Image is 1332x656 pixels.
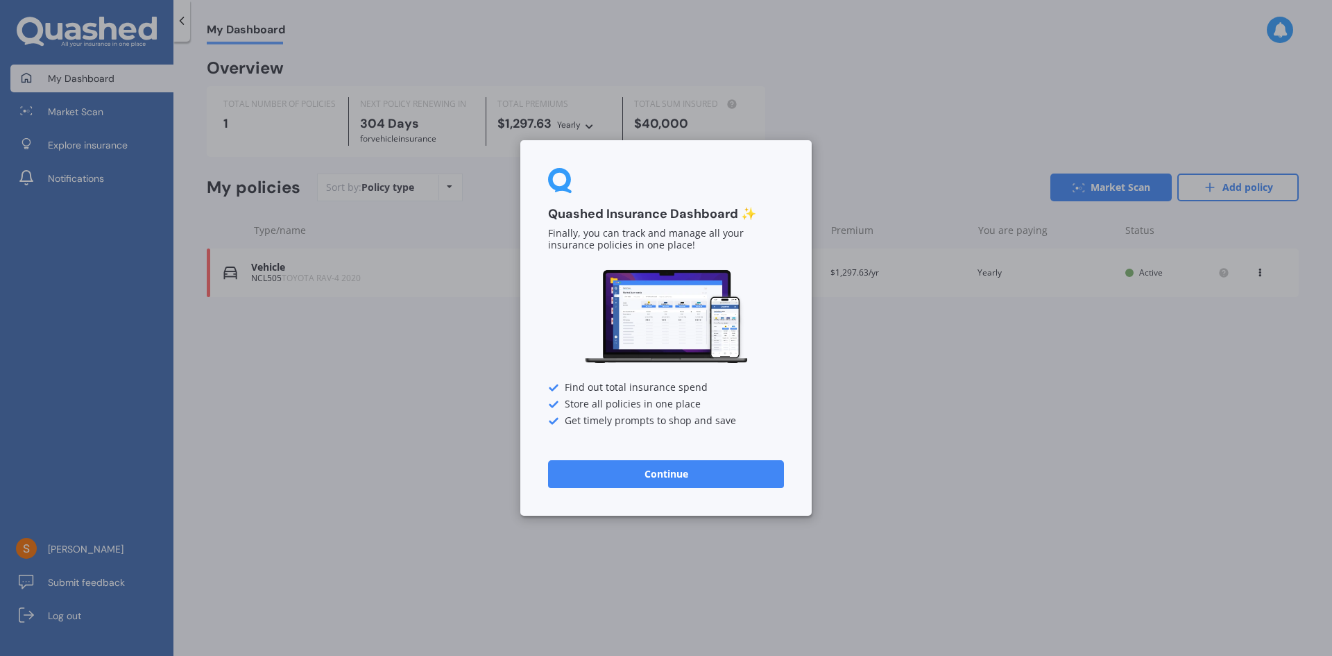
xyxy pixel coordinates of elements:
[548,460,784,488] button: Continue
[583,268,749,366] img: Dashboard
[548,228,784,252] p: Finally, you can track and manage all your insurance policies in one place!
[548,206,784,222] h3: Quashed Insurance Dashboard ✨
[548,399,784,410] div: Store all policies in one place
[548,382,784,394] div: Find out total insurance spend
[548,416,784,427] div: Get timely prompts to shop and save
